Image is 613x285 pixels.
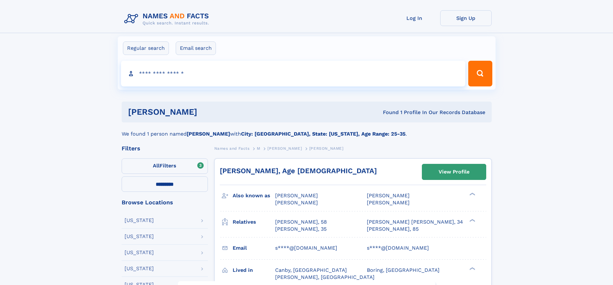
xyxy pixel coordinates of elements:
[123,41,169,55] label: Regular search
[275,218,327,226] a: [PERSON_NAME], 58
[187,131,230,137] b: [PERSON_NAME]
[275,226,327,233] a: [PERSON_NAME], 35
[233,217,275,227] h3: Relatives
[241,131,405,137] b: City: [GEOGRAPHIC_DATA], State: [US_STATE], Age Range: 25-35
[290,109,485,116] div: Found 1 Profile In Our Records Database
[440,10,492,26] a: Sign Up
[468,218,476,222] div: ❯
[121,61,466,86] input: search input
[176,41,216,55] label: Email search
[125,218,154,223] div: [US_STATE]
[233,190,275,201] h3: Also known as
[275,192,318,199] span: [PERSON_NAME]
[125,250,154,255] div: [US_STATE]
[367,192,410,199] span: [PERSON_NAME]
[439,165,469,179] div: View Profile
[389,10,440,26] a: Log In
[257,146,260,151] span: M
[233,243,275,254] h3: Email
[233,265,275,276] h3: Lived in
[128,108,290,116] h1: [PERSON_NAME]
[422,164,486,180] a: View Profile
[367,267,440,273] span: Boring, [GEOGRAPHIC_DATA]
[267,146,302,151] span: [PERSON_NAME]
[468,192,476,196] div: ❯
[257,144,260,152] a: M
[153,163,160,169] span: All
[122,10,214,28] img: Logo Names and Facts
[367,200,410,206] span: [PERSON_NAME]
[468,61,492,86] button: Search Button
[275,267,347,273] span: Canby, [GEOGRAPHIC_DATA]
[367,218,463,226] a: [PERSON_NAME] [PERSON_NAME], 34
[214,144,250,152] a: Names and Facts
[125,266,154,271] div: [US_STATE]
[309,146,344,151] span: [PERSON_NAME]
[267,144,302,152] a: [PERSON_NAME]
[468,266,476,271] div: ❯
[125,234,154,239] div: [US_STATE]
[275,200,318,206] span: [PERSON_NAME]
[122,122,492,138] div: We found 1 person named with .
[122,200,208,205] div: Browse Locations
[367,226,419,233] a: [PERSON_NAME], 85
[275,274,375,280] span: [PERSON_NAME], [GEOGRAPHIC_DATA]
[122,158,208,174] label: Filters
[122,146,208,151] div: Filters
[220,167,377,175] a: [PERSON_NAME], Age [DEMOGRAPHIC_DATA]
